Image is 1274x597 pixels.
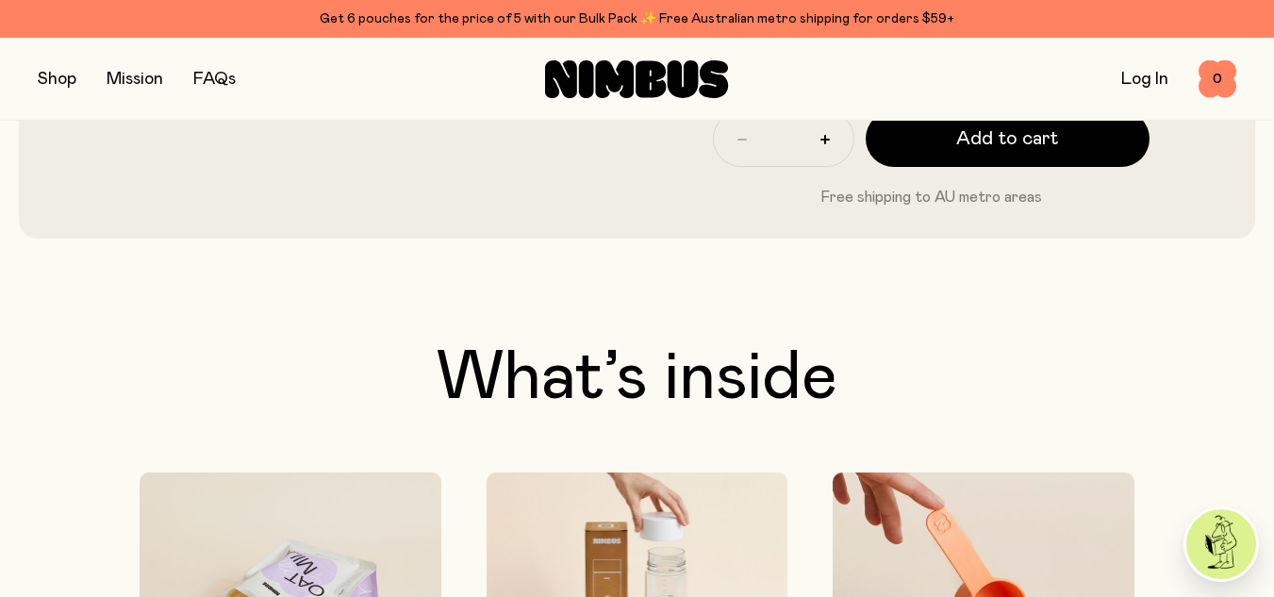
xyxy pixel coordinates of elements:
[1121,71,1168,88] a: Log In
[713,186,1150,208] p: Free shipping to AU metro areas
[866,110,1150,167] button: Add to cart
[1186,509,1256,579] img: agent
[193,71,236,88] a: FAQs
[107,71,163,88] a: Mission
[956,125,1058,152] span: Add to cart
[38,8,1236,30] div: Get 6 pouches for the price of 5 with our Bulk Pack ✨ Free Australian metro shipping for orders $59+
[38,344,1236,412] h2: What’s inside
[1199,60,1236,98] button: 0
